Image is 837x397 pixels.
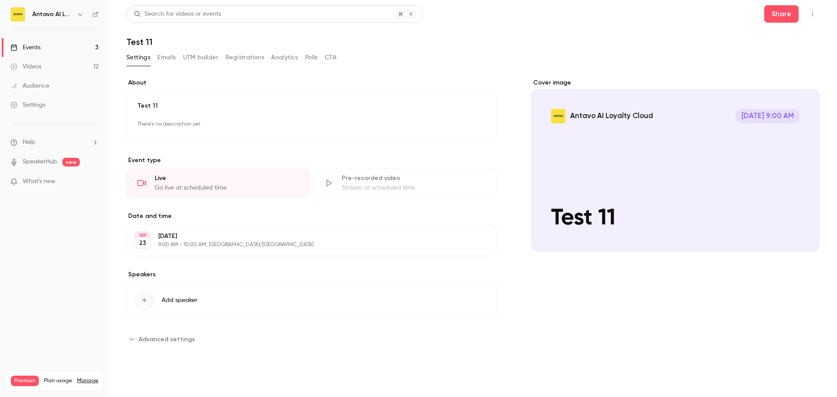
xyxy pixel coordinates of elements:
label: Date and time [126,212,497,221]
div: Live [155,174,299,183]
label: Cover image [531,78,820,87]
a: SpeakerHub [23,157,57,166]
span: Advanced settings [139,335,195,344]
div: Audience [10,81,49,90]
button: Registrations [225,51,264,64]
p: There's no description yet [137,117,486,131]
a: Manage [77,377,98,384]
button: Emails [157,51,176,64]
div: SEP [135,232,150,238]
div: Videos [10,62,41,71]
label: About [126,78,497,87]
li: help-dropdown-opener [10,138,99,147]
section: Advanced settings [126,332,497,346]
button: Advanced settings [126,332,200,346]
div: Go live at scheduled time [155,183,299,192]
div: Search for videos or events [134,10,221,19]
p: [DATE] [158,232,450,241]
span: Premium [11,376,39,386]
button: UTM builder [183,51,218,64]
div: Events [10,43,41,52]
button: CTA [325,51,337,64]
p: 23 [139,239,146,248]
p: 9:00 AM - 10:00 AM, [GEOGRAPHIC_DATA]/[GEOGRAPHIC_DATA] [158,241,450,248]
h6: Antavo AI Loyalty Cloud [32,10,73,19]
div: Stream at scheduled time [342,183,486,192]
span: Add speaker [162,296,197,305]
span: Help [23,138,35,147]
span: new [62,158,80,166]
label: Speakers [126,270,497,279]
button: Analytics [271,51,298,64]
div: Pre-recorded videoStream at scheduled time [313,168,497,198]
section: Cover image [531,78,820,251]
button: Add speaker [126,282,497,318]
div: Settings [10,101,45,109]
img: Antavo AI Loyalty Cloud [11,7,25,21]
button: Share [764,5,799,23]
button: Settings [126,51,150,64]
p: Test 11 [137,102,486,110]
span: Plan usage [44,377,72,384]
p: Event type [126,156,497,165]
button: Polls [305,51,318,64]
iframe: Noticeable Trigger [88,178,99,186]
h1: Test 11 [126,37,820,47]
div: Pre-recorded video [342,174,486,183]
span: What's new [23,177,55,186]
div: LiveGo live at scheduled time [126,168,310,198]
